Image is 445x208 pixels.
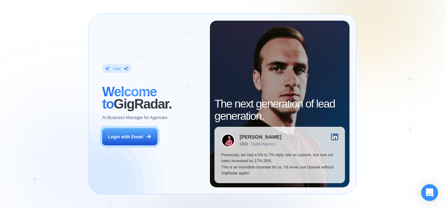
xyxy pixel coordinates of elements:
div: Login [113,66,121,71]
h2: ‍ GigRadar. [102,85,203,110]
div: Login with Email [108,134,143,140]
div: Open Intercom Messenger [421,184,438,201]
button: Login with Email [102,128,157,145]
h2: The next generation of lead generation. [214,98,345,122]
span: Welcome to [102,84,157,111]
p: AI Business Manager for Agencies [102,114,168,120]
div: [PERSON_NAME] [240,134,282,139]
p: Previously, we had a 5% to 7% reply rate on Upwork, but now our sales increased by 17%-20%. This ... [221,152,338,176]
div: CEO [240,142,248,146]
div: Digital Agency [250,142,275,146]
